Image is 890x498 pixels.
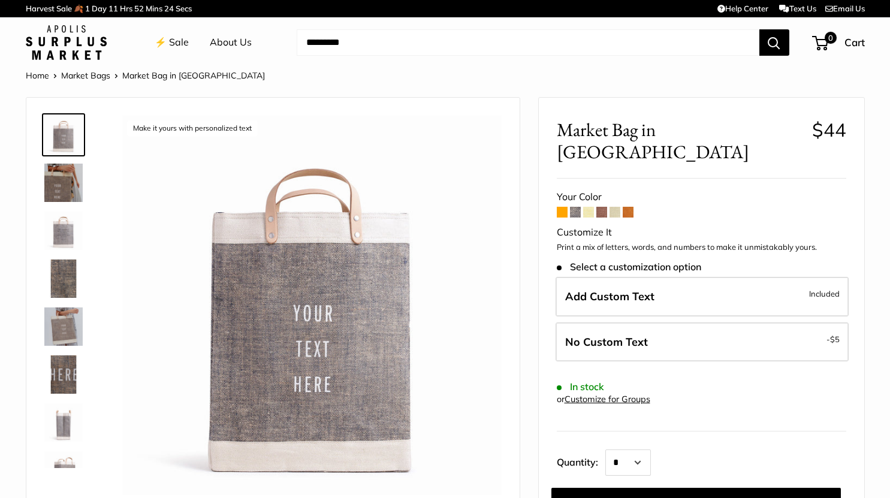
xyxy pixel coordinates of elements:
div: or [557,391,650,408]
a: Market Bags [61,70,110,81]
img: description_Your new favorite everyday carry-all [44,307,83,346]
span: Included [809,286,840,301]
img: description_Seal of authenticity on the back of every bag [44,212,83,250]
img: Market Bag in Chambray [44,259,83,298]
a: Help Center [717,4,768,13]
a: description_Make it yours with personalized text [42,113,85,156]
a: Market Bag in Chambray [42,257,85,300]
button: Search [759,29,789,56]
span: Day [92,4,107,13]
a: Home [26,70,49,81]
img: Market Bag in Chambray [44,451,83,490]
a: 0 Cart [813,33,865,52]
span: Select a customization option [557,261,701,273]
img: description_Make it yours with personalized text [122,116,502,495]
a: Text Us [779,4,816,13]
label: Quantity: [557,446,605,476]
span: Add Custom Text [565,289,654,303]
label: Leave Blank [556,322,849,362]
span: In stock [557,381,604,393]
span: Hrs [120,4,132,13]
nav: Breadcrumb [26,68,265,83]
a: About Us [210,34,252,52]
a: ⚡️ Sale [155,34,189,52]
div: Make it yours with personalized text [127,120,258,137]
img: description_A close up of our first Chambray Jute Bag [44,355,83,394]
p: Print a mix of letters, words, and numbers to make it unmistakably yours. [557,242,846,253]
span: $44 [812,118,846,141]
span: Cart [844,36,865,49]
a: description_Our first every Chambray Jute bag... [42,161,85,204]
div: Customize It [557,224,846,242]
a: Market Bag in Chambray [42,449,85,492]
img: Market Bag in Chambray [44,403,83,442]
span: - [826,332,840,346]
span: 52 [134,4,144,13]
span: 11 [108,4,118,13]
a: Customize for Groups [565,394,650,405]
a: description_Your new favorite everyday carry-all [42,305,85,348]
a: Email Us [825,4,865,13]
label: Add Custom Text [556,277,849,316]
div: Your Color [557,188,846,206]
span: Market Bag in [GEOGRAPHIC_DATA] [122,70,265,81]
a: description_A close up of our first Chambray Jute Bag [42,353,85,396]
a: Market Bag in Chambray [42,401,85,444]
span: $5 [830,334,840,344]
span: 0 [824,32,836,44]
img: description_Make it yours with personalized text [44,116,83,154]
span: 24 [164,4,174,13]
span: Secs [176,4,192,13]
span: 1 [85,4,90,13]
span: Mins [146,4,162,13]
img: Apolis: Surplus Market [26,25,107,60]
span: Market Bag in [GEOGRAPHIC_DATA] [557,119,803,163]
a: description_Seal of authenticity on the back of every bag [42,209,85,252]
span: No Custom Text [565,335,648,349]
input: Search... [297,29,759,56]
img: description_Our first every Chambray Jute bag... [44,164,83,202]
